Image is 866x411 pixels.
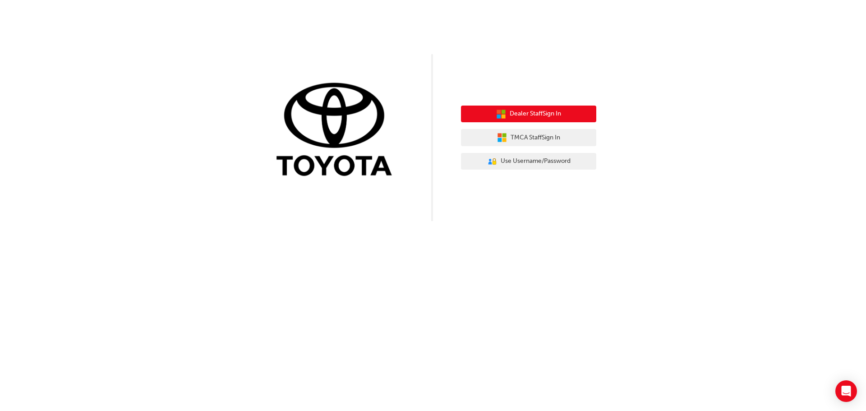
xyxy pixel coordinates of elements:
span: Dealer Staff Sign In [510,109,561,119]
button: Use Username/Password [461,153,596,170]
div: Open Intercom Messenger [835,380,857,402]
button: Dealer StaffSign In [461,106,596,123]
button: TMCA StaffSign In [461,129,596,146]
span: Use Username/Password [501,156,571,166]
img: Trak [270,81,405,180]
span: TMCA Staff Sign In [511,133,560,143]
